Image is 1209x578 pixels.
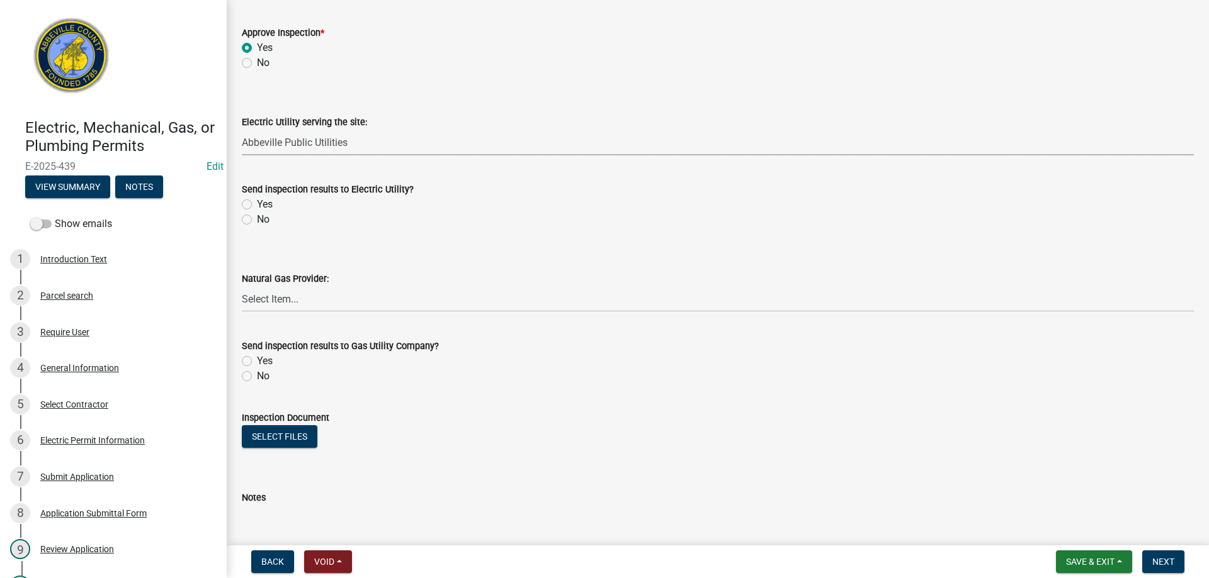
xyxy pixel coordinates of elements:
label: Yes [257,197,273,212]
wm-modal-confirm: Summary [25,182,110,192]
div: 8 [10,503,30,523]
button: Void [304,550,352,573]
wm-modal-confirm: Notes [115,182,163,192]
span: Void [314,557,334,567]
label: Approve Inspection [242,29,324,38]
div: 7 [10,467,30,487]
button: Save & Exit [1056,550,1132,573]
span: Save & Exit [1066,557,1115,567]
button: Select files [242,425,317,448]
label: Send inspection results to Gas Utility Company? [242,342,439,351]
label: Natural Gas Provider: [242,275,329,284]
div: 1 [10,249,30,269]
div: Application Submittal Form [40,509,147,518]
label: Notes [242,494,266,503]
label: No [257,369,270,384]
div: 2 [10,286,30,306]
label: No [257,212,270,227]
span: Back [261,557,284,567]
button: Notes [115,175,163,198]
img: Abbeville County, South Carolina [25,13,118,106]
h4: Electric, Mechanical, Gas, or Plumbing Permits [25,119,217,155]
span: E-2025-439 [25,160,201,172]
div: 9 [10,539,30,559]
label: Yes [257,353,273,369]
button: View Summary [25,175,110,198]
div: Review Application [40,545,114,553]
label: Show emails [30,216,112,231]
a: Edit [207,160,224,172]
label: Send inspection results to Electric Utility? [242,186,414,194]
label: Inspection Document [242,414,329,423]
div: Electric Permit Information [40,436,145,445]
div: 6 [10,430,30,450]
div: Require User [40,328,89,336]
div: 3 [10,322,30,342]
div: Parcel search [40,291,93,300]
div: 5 [10,394,30,414]
div: Submit Application [40,472,114,481]
button: Back [251,550,294,573]
div: 4 [10,358,30,378]
wm-modal-confirm: Edit Application Number [207,160,224,172]
label: No [257,55,270,70]
span: Next [1152,557,1174,567]
div: Select Contractor [40,400,108,409]
button: Next [1142,550,1184,573]
label: Electric Utility serving the site: [242,118,367,127]
label: Yes [257,40,273,55]
div: Introduction Text [40,255,107,264]
div: General Information [40,364,119,372]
